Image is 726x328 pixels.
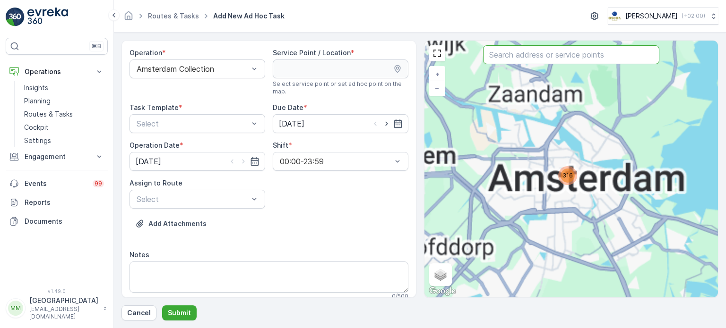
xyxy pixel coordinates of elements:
a: Planning [20,94,108,108]
button: [PERSON_NAME](+02:00) [608,8,718,25]
label: Operation [130,49,162,57]
p: Submit [168,308,191,318]
label: Due Date [273,103,303,111]
a: Routes & Tasks [20,108,108,121]
a: View Fullscreen [430,46,444,60]
button: Submit [162,305,197,320]
span: + [435,70,440,78]
button: Upload File [130,216,212,231]
p: Routes & Tasks [24,109,73,119]
label: Service Point / Location [273,49,351,57]
p: Planning [24,96,51,106]
p: Engagement [25,152,89,161]
a: Zoom Out [430,81,444,95]
p: [GEOGRAPHIC_DATA] [29,296,98,305]
a: Insights [20,81,108,94]
label: Shift [273,141,288,149]
input: Search address or service points [483,45,659,64]
button: Cancel [121,305,156,320]
p: 0 / 500 [392,293,408,300]
label: Notes [130,251,149,259]
a: Cockpit [20,121,108,134]
a: Routes & Tasks [148,12,199,20]
span: 316 [562,172,573,179]
p: Reports [25,198,104,207]
a: Reports [6,193,108,212]
p: [PERSON_NAME] [625,11,678,21]
button: Operations [6,62,108,81]
p: 99 [95,180,102,187]
a: Zoom In [430,67,444,81]
span: Select service point or set ad hoc point on the map. [273,80,408,95]
p: Settings [24,136,51,145]
label: Operation Date [130,141,180,149]
p: ⌘B [92,42,101,50]
a: Homepage [123,14,134,22]
img: Google [427,285,458,297]
div: MM [8,301,23,316]
p: Add Attachments [148,219,207,228]
a: Events99 [6,174,108,193]
button: MM[GEOGRAPHIC_DATA][EMAIL_ADDRESS][DOMAIN_NAME] [6,296,108,320]
img: logo_light-DOdMpM7g.png [27,8,68,26]
a: Documents [6,212,108,231]
input: dd/mm/yyyy [130,152,265,171]
a: Settings [20,134,108,147]
p: [EMAIL_ADDRESS][DOMAIN_NAME] [29,305,98,320]
div: 316 [558,166,577,185]
p: Documents [25,217,104,226]
span: Add New Ad Hoc Task [211,11,286,21]
p: Cockpit [24,123,49,132]
p: Select [137,193,249,205]
img: logo [6,8,25,26]
p: Cancel [127,308,151,318]
span: v 1.49.0 [6,288,108,294]
a: Open this area in Google Maps (opens a new window) [427,285,458,297]
p: ( +02:00 ) [682,12,705,20]
input: dd/mm/yyyy [273,114,408,133]
p: Events [25,179,87,188]
label: Assign to Route [130,179,182,187]
p: Select [137,118,249,129]
p: Insights [24,83,48,93]
span: − [435,84,440,92]
button: Engagement [6,147,108,166]
img: basis-logo_rgb2x.png [608,11,622,21]
p: Operations [25,67,89,76]
a: Layers [430,264,451,285]
label: Task Template [130,103,179,111]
